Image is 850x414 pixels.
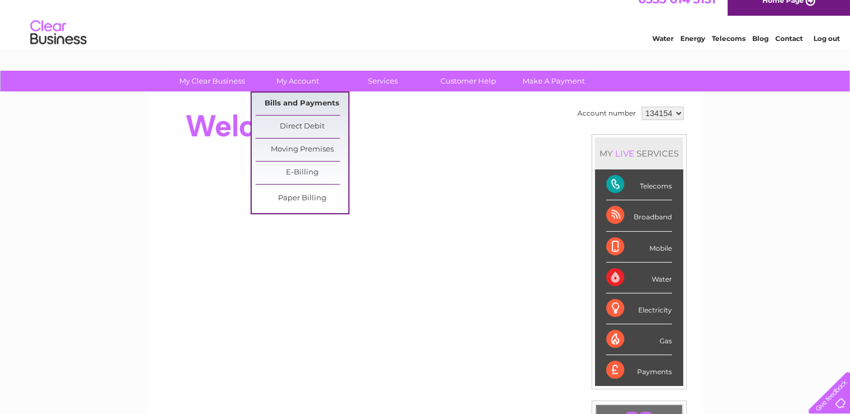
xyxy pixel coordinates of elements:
div: Electricity [606,293,672,324]
div: Water [606,263,672,293]
div: Payments [606,355,672,385]
img: logo.png [30,29,87,63]
a: Make A Payment [507,71,600,91]
div: MY SERVICES [595,137,683,169]
a: Direct Debit [256,116,348,138]
div: Mobile [606,232,672,263]
a: Water [652,48,674,56]
a: Services [337,71,429,91]
a: E-Billing [256,162,348,184]
a: Moving Premises [256,139,348,161]
a: Log out [813,48,839,56]
div: Gas [606,324,672,355]
a: My Clear Business [166,71,258,91]
a: Paper Billing [256,187,348,210]
a: Energy [680,48,705,56]
div: Broadband [606,200,672,231]
a: Blog [752,48,769,56]
div: LIVE [613,148,637,159]
td: Account number [575,104,639,123]
a: 0333 014 3131 [638,6,716,20]
a: Contact [775,48,803,56]
div: Clear Business is a trading name of Verastar Limited (registered in [GEOGRAPHIC_DATA] No. 3667643... [160,6,691,54]
a: Bills and Payments [256,93,348,115]
a: My Account [251,71,344,91]
a: Customer Help [422,71,515,91]
a: Telecoms [712,48,746,56]
div: Telecoms [606,169,672,200]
